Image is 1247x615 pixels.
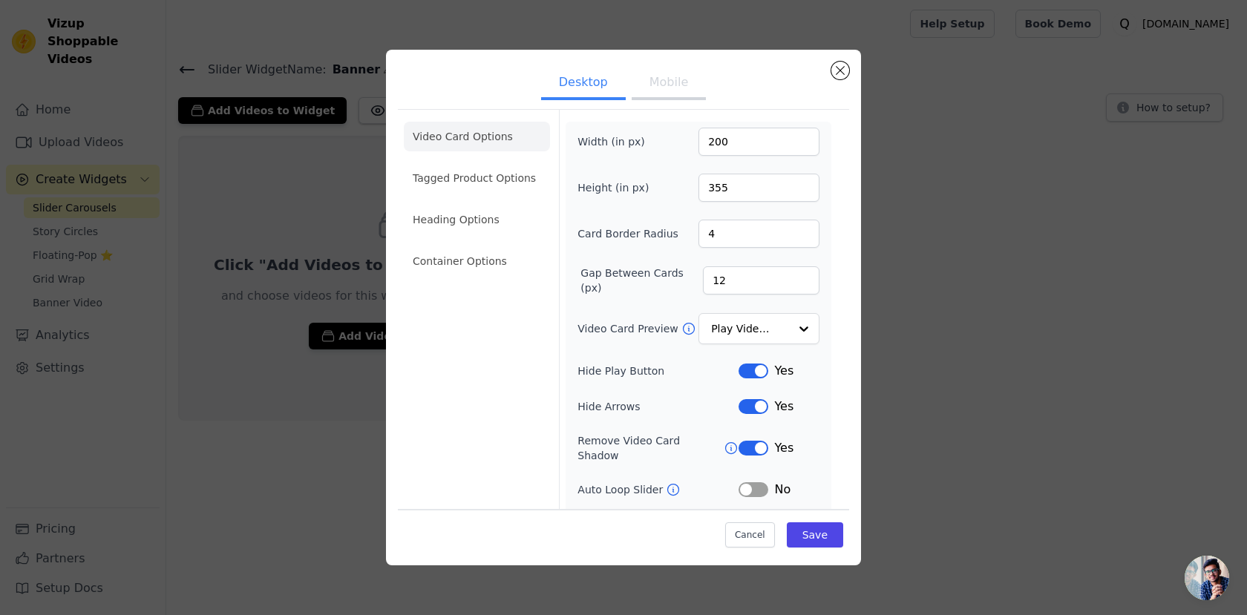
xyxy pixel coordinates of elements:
[577,321,681,336] label: Video Card Preview
[577,226,678,241] label: Card Border Radius
[577,433,724,463] label: Remove Video Card Shadow
[787,522,843,547] button: Save
[580,266,703,295] label: Gap Between Cards (px)
[404,163,550,193] li: Tagged Product Options
[404,122,550,151] li: Video Card Options
[774,481,791,499] span: No
[1185,556,1229,600] div: Открытый чат
[577,134,658,149] label: Width (in px)
[774,398,793,415] span: Yes
[577,180,658,195] label: Height (in px)
[404,246,550,276] li: Container Options
[774,439,793,457] span: Yes
[831,62,849,79] button: Close modal
[632,68,706,100] button: Mobile
[577,364,739,378] label: Hide Play Button
[541,68,626,100] button: Desktop
[404,205,550,234] li: Heading Options
[725,522,775,547] button: Cancel
[577,399,739,414] label: Hide Arrows
[577,482,666,497] label: Auto Loop Slider
[774,362,793,380] span: Yes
